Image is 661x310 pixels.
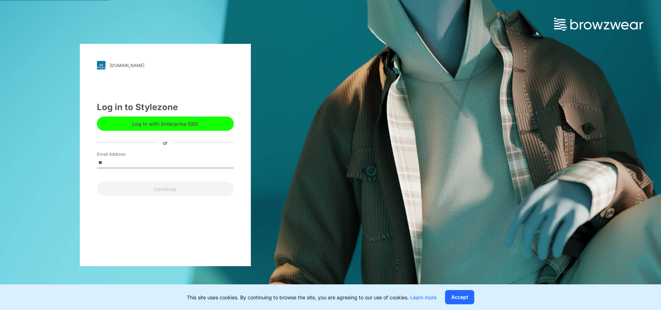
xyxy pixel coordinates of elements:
img: browzwear-logo.73288ffb.svg [554,18,643,31]
button: Accept [445,290,474,304]
a: Learn more [410,294,437,300]
a: [DOMAIN_NAME] [97,61,234,69]
div: Log in to Stylezone [97,101,234,114]
label: Email Address [97,151,147,157]
img: svg+xml;base64,PHN2ZyB3aWR0aD0iMjgiIGhlaWdodD0iMjgiIHZpZXdCb3g9IjAgMCAyOCAyOCIgZmlsbD0ibm9uZSIgeG... [97,61,105,69]
div: or [157,139,173,146]
button: Log in with Enterprise SSO [97,117,234,131]
div: [DOMAIN_NAME] [110,63,144,68]
p: This site uses cookies. By continuing to browse the site, you are agreeing to our use of cookies. [187,294,437,301]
